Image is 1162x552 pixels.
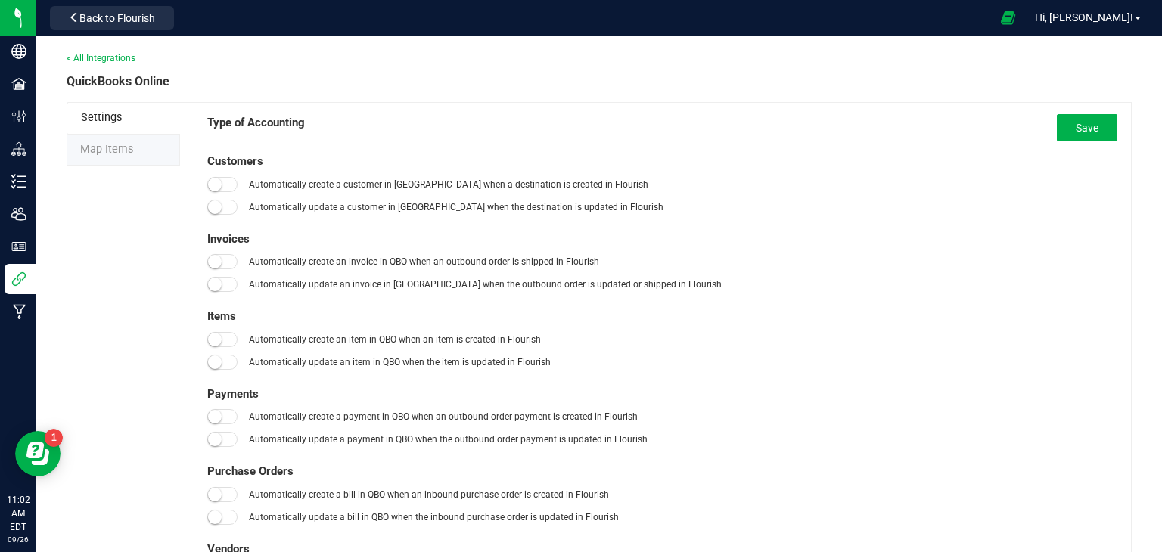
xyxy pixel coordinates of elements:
span: Settings [81,111,122,124]
inline-svg: Configuration [11,109,26,124]
iframe: Resource center [15,431,61,476]
inline-svg: Inventory [11,174,26,189]
span: Save [1076,122,1098,134]
span: Map Items [80,143,133,156]
span: Open Ecommerce Menu [991,3,1025,33]
span: Purchase Orders [207,464,294,478]
span: Hi, [PERSON_NAME]! [1035,11,1133,23]
span: Items [207,309,236,323]
span: Invoices [207,232,250,246]
inline-svg: Company [11,44,26,59]
inline-svg: Distribution [11,141,26,157]
span: Type of Accounting [207,116,305,129]
span: QuickBooks Online [67,73,169,91]
inline-svg: Users [11,206,26,222]
inline-svg: Manufacturing [11,304,26,319]
p: 09/26 [7,534,30,545]
button: Back to Flourish [50,6,174,30]
button: Save [1057,114,1117,141]
span: Automatically create a bill in QBO when an inbound purchase order is created in Flourish [249,489,609,500]
span: Automatically update a customer in [GEOGRAPHIC_DATA] when the destination is updated in Flourish [249,202,663,212]
iframe: Resource center unread badge [45,429,63,447]
span: Automatically create a customer in [GEOGRAPHIC_DATA] when a destination is created in Flourish [249,179,648,190]
span: Automatically create an invoice in QBO when an outbound order is shipped in Flourish [249,256,599,267]
span: Automatically update an item in QBO when the item is updated in Flourish [249,357,551,367]
inline-svg: User Roles [11,239,26,254]
span: Automatically update a payment in QBO when the outbound order payment is updated in Flourish [249,434,648,445]
p: 11:02 AM EDT [7,493,30,534]
span: Automatically update a bill in QBO when the inbound purchase order is updated in Flourish [249,512,619,523]
inline-svg: Facilities [11,76,26,91]
span: Payments [207,387,259,401]
inline-svg: Integrations [11,271,26,287]
span: Automatically create an item in QBO when an item is created in Flourish [249,334,541,345]
span: Customers [207,154,263,168]
a: < All Integrations [67,53,135,64]
span: Back to Flourish [79,12,155,24]
span: Automatically update an invoice in [GEOGRAPHIC_DATA] when the outbound order is updated or shippe... [249,279,722,290]
span: Automatically create a payment in QBO when an outbound order payment is created in Flourish [249,411,638,422]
